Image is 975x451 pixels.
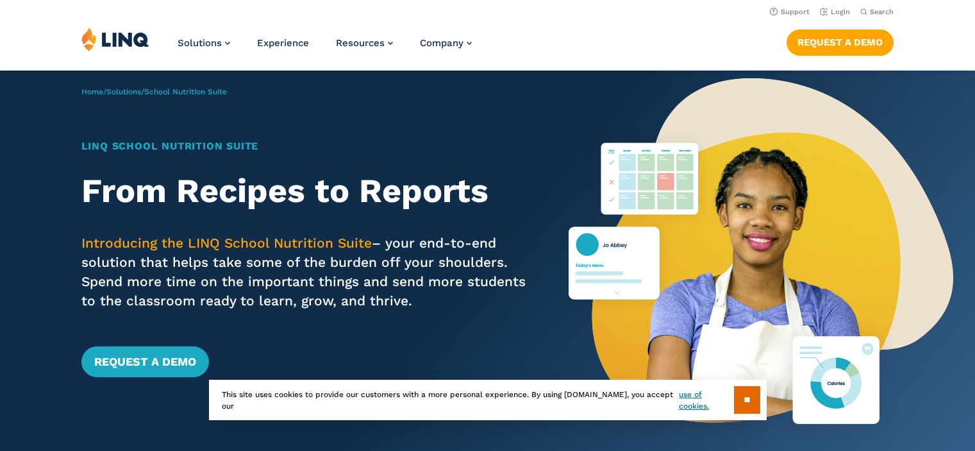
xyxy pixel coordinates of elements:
[420,37,472,49] a: Company
[81,27,149,51] img: LINQ | K‑12 Software
[81,172,529,210] h2: From Recipes to Reports
[770,8,810,16] a: Support
[178,37,230,49] a: Solutions
[81,87,227,96] span: / /
[178,27,472,69] nav: Primary Navigation
[209,380,767,420] div: This site uses cookies to provide our customers with a more personal experience. By using [DOMAIN...
[787,27,894,55] nav: Button Navigation
[420,37,463,49] span: Company
[81,87,103,96] a: Home
[787,30,894,55] a: Request a Demo
[144,87,227,96] span: School Nutrition Suite
[81,346,209,377] a: Request a Demo
[336,37,393,49] a: Resources
[81,234,529,311] p: – your end-to-end solution that helps take some of the burden off your shoulders. Spend more time...
[257,37,309,49] a: Experience
[860,7,894,17] button: Open Search Bar
[870,8,894,16] span: Search
[820,8,850,16] a: Login
[679,389,733,412] a: use of cookies.
[178,37,222,49] span: Solutions
[336,37,385,49] span: Resources
[81,235,372,251] span: Introducing the LINQ School Nutrition Suite
[81,139,529,154] h1: LINQ School Nutrition Suite
[106,87,141,96] a: Solutions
